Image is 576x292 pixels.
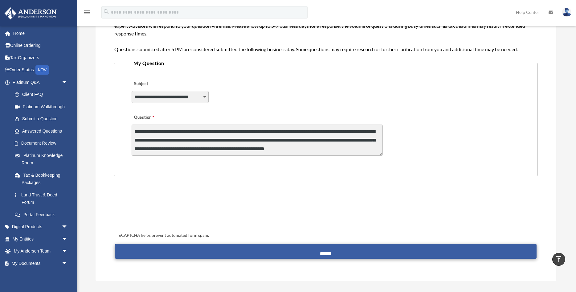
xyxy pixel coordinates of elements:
a: menu [83,11,91,16]
a: Answered Questions [9,125,77,137]
a: Order StatusNEW [4,64,77,76]
a: My Documentsarrow_drop_down [4,257,77,269]
span: arrow_drop_down [62,257,74,270]
label: Subject [132,80,190,88]
a: Client FAQ [9,88,77,101]
label: Question [132,113,179,122]
a: Online Learningarrow_drop_down [4,269,77,282]
span: arrow_drop_down [62,269,74,282]
a: Tax & Bookkeeping Packages [9,169,77,189]
a: My Anderson Teamarrow_drop_down [4,245,77,257]
a: vertical_align_top [552,253,565,266]
a: My Entitiesarrow_drop_down [4,233,77,245]
div: reCAPTCHA helps prevent automated form spam. [115,232,536,239]
span: arrow_drop_down [62,221,74,233]
span: arrow_drop_down [62,245,74,258]
a: Platinum Q&Aarrow_drop_down [4,76,77,88]
img: User Pic [562,8,571,17]
iframe: reCAPTCHA [116,195,209,219]
a: Home [4,27,77,39]
div: NEW [35,65,49,75]
a: Platinum Knowledge Room [9,149,77,169]
a: Digital Productsarrow_drop_down [4,221,77,233]
a: Submit a Question [9,113,74,125]
span: arrow_drop_down [62,76,74,89]
span: arrow_drop_down [62,233,74,245]
i: search [103,8,110,15]
a: Portal Feedback [9,208,77,221]
a: Tax Organizers [4,51,77,64]
a: Document Review [9,137,77,150]
img: Anderson Advisors Platinum Portal [3,7,59,19]
a: Platinum Walkthrough [9,101,77,113]
i: menu [83,9,91,16]
a: Land Trust & Deed Forum [9,189,77,208]
i: vertical_align_top [555,255,562,263]
legend: My Question [131,59,520,68]
a: Online Ordering [4,39,77,52]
